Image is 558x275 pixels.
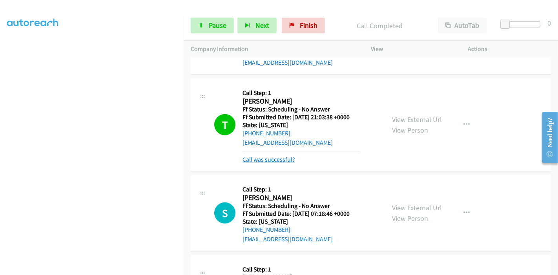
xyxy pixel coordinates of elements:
h5: Ff Submitted Date: [DATE] 21:03:38 +0000 [243,113,359,121]
h5: Ff Submitted Date: [DATE] 07:18:46 +0000 [243,210,359,218]
h5: Call Step: 1 [243,89,359,97]
p: Company Information [191,44,357,54]
p: Call Completed [336,20,424,31]
h2: [PERSON_NAME] [243,193,359,202]
h5: State: [US_STATE] [243,218,359,226]
a: [EMAIL_ADDRESS][DOMAIN_NAME] [243,59,333,66]
div: The call is yet to be attempted [214,202,235,224]
span: Pause [209,21,226,30]
a: [EMAIL_ADDRESS][DOMAIN_NAME] [243,139,333,146]
h5: Ff Status: Scheduling - No Answer [243,202,359,210]
p: Actions [468,44,551,54]
a: View Person [392,126,428,135]
h5: Call Step: 1 [243,266,350,273]
div: 0 [547,18,551,28]
div: Delay between calls (in seconds) [504,21,540,27]
h1: T [214,114,235,135]
a: Finish [282,18,325,33]
span: Finish [300,21,317,30]
a: [EMAIL_ADDRESS][DOMAIN_NAME] [243,235,333,243]
h1: S [214,202,235,224]
h5: Call Step: 1 [243,186,359,193]
a: View Person [392,214,428,223]
h5: Ff Status: Scheduling - No Answer [243,106,359,113]
span: Next [255,21,269,30]
button: AutoTab [438,18,487,33]
h5: State: [US_STATE] [243,121,359,129]
a: Call was successful? [243,156,295,163]
a: Pause [191,18,234,33]
button: Next [237,18,277,33]
iframe: Resource Center [536,106,558,169]
a: [PHONE_NUMBER] [243,226,290,233]
p: View [371,44,454,54]
h2: [PERSON_NAME] [243,97,359,106]
a: [PHONE_NUMBER] [243,129,290,137]
a: View External Url [392,203,442,212]
a: View External Url [392,115,442,124]
a: [PHONE_NUMBER] [243,50,290,57]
